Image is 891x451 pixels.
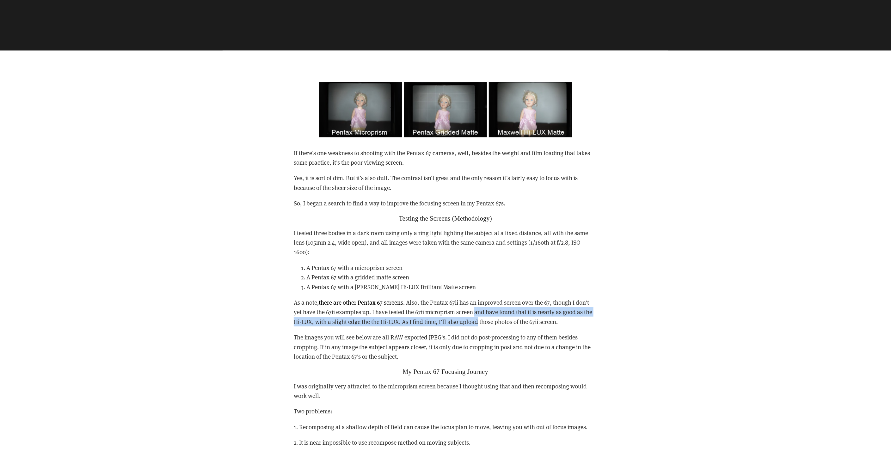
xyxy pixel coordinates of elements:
p: If there's one weakness to shooting with the Pentax 67 cameras, well, besides the weight and film... [294,148,597,168]
li: A Pentax 67 with a gridded matte screen [306,272,597,282]
p: 1. Recomposing at a shallow depth of field can cause the focus plan to move, leaving you with out... [294,422,597,432]
li: A Pentax 67 with a [PERSON_NAME] Hi-LUX Brilliant Matte screen [306,282,597,292]
p: So, I began a search to find a way to improve the focusing screen in my Pentax 67s. [294,198,597,208]
h2: Testing the Screens (Methodology) [294,215,597,222]
img: Pentax 67 Focusing Screen Comparison [319,82,572,137]
a: there are other Pentax 67 screens [319,298,403,306]
li: A Pentax 67 with a microprism screen [306,263,597,272]
p: Two problems: [294,406,597,416]
p: As a note, . Also, the Pentax 67ii has an improved screen over the 67, though I don't yet have th... [294,298,597,326]
p: Yes, it is sort of dim. But it's also dull. The contrast isn't great and the only reason it's fai... [294,173,597,192]
p: 2. It is near impossible to use recompose method on moving subjects. [294,438,597,447]
p: I tested three bodies in a dark room using only a ring light lighting the subject at a fixed dist... [294,228,597,257]
p: The images you will see below are all RAW exported JPEG's. I did not do post-processing to any of... [294,332,597,361]
h2: My Pentax 67 Focusing Journey [294,368,597,375]
p: I was originally very attracted to the microprism screen because I thought using that and then re... [294,381,597,401]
